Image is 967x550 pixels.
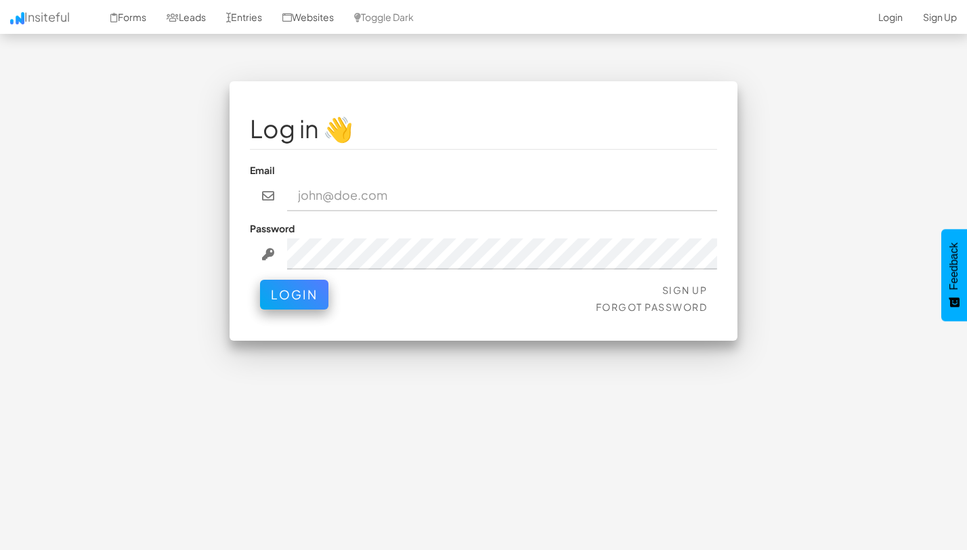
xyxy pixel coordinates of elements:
h1: Log in 👋 [250,115,717,142]
a: Forgot Password [596,301,708,313]
label: Email [250,163,275,177]
span: Feedback [948,242,960,290]
button: Feedback - Show survey [941,229,967,321]
a: Sign Up [662,284,708,296]
button: Login [260,280,328,310]
img: icon.png [10,12,24,24]
input: john@doe.com [287,180,718,211]
label: Password [250,221,295,235]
